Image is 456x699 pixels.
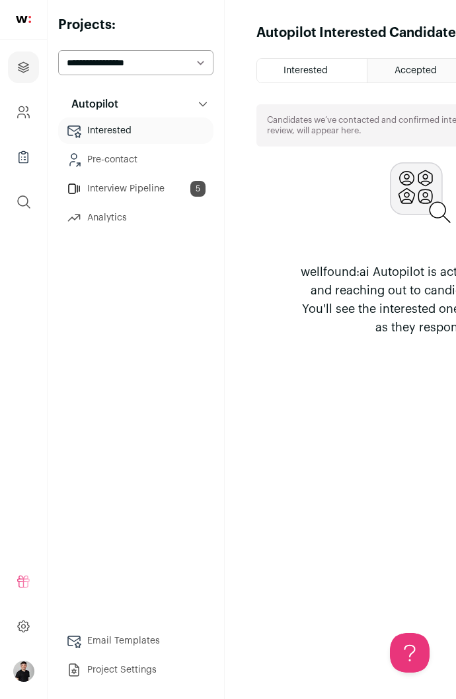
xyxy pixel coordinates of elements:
[63,96,118,112] p: Autopilot
[8,96,39,128] a: Company and ATS Settings
[8,51,39,83] a: Projects
[13,661,34,682] button: Open dropdown
[284,66,328,75] span: Interested
[58,91,213,117] button: Autopilot
[58,147,213,173] a: Pre-contact
[58,176,213,202] a: Interview Pipeline5
[58,628,213,654] a: Email Templates
[395,66,437,75] span: Accepted
[190,181,206,197] span: 5
[58,205,213,231] a: Analytics
[58,16,213,34] h2: Projects:
[8,141,39,173] a: Company Lists
[13,661,34,682] img: 19277569-medium_jpg
[16,16,31,23] img: wellfound-shorthand-0d5821cbd27db2630d0214b213865d53afaa358527fdda9d0ea32b1df1b89c2c.svg
[390,633,430,673] iframe: Help Scout Beacon - Open
[58,117,213,144] a: Interested
[58,657,213,683] a: Project Settings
